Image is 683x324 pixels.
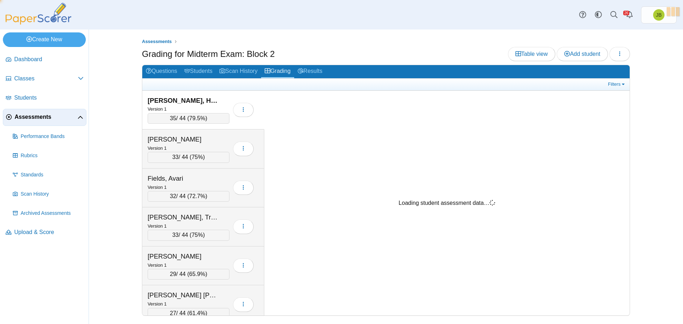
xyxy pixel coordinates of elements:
[10,147,86,164] a: Rubrics
[148,174,219,183] div: Fields, Avari
[14,94,84,102] span: Students
[653,9,665,21] span: Joel Boyd
[148,252,219,261] div: [PERSON_NAME]
[606,81,628,88] a: Filters
[148,230,229,240] div: / 44 ( )
[399,199,495,207] div: Loading student assessment data…
[3,109,86,126] a: Assessments
[148,213,219,222] div: [PERSON_NAME], Trinity
[142,39,172,44] span: Assessments
[170,271,176,277] span: 29
[21,133,84,140] span: Performance Bands
[148,135,219,144] div: [PERSON_NAME]
[170,193,176,199] span: 32
[10,166,86,184] a: Standards
[508,47,555,61] a: Table view
[10,186,86,203] a: Scan History
[622,7,637,23] a: Alerts
[148,223,166,229] small: Version 1
[189,310,205,316] span: 61.4%
[148,106,166,112] small: Version 1
[21,152,84,159] span: Rubrics
[189,193,205,199] span: 72.7%
[3,51,86,68] a: Dashboard
[3,20,74,26] a: PaperScorer
[148,308,229,319] div: / 44 ( )
[148,185,166,190] small: Version 1
[170,115,176,121] span: 35
[515,51,548,57] span: Table view
[14,55,84,63] span: Dashboard
[10,205,86,222] a: Archived Assessments
[172,154,179,160] span: 33
[3,90,86,107] a: Students
[148,269,229,280] div: / 44 ( )
[148,152,229,163] div: / 44 ( )
[15,113,78,121] span: Assessments
[294,65,326,78] a: Results
[21,171,84,179] span: Standards
[148,96,219,105] div: [PERSON_NAME], Harmony
[557,47,608,61] a: Add student
[21,210,84,217] span: Archived Assessments
[641,6,677,23] a: Joel Boyd
[14,228,84,236] span: Upload & Score
[3,70,86,87] a: Classes
[142,48,275,60] h1: Grading for Midterm Exam: Block 2
[3,224,86,241] a: Upload & Score
[10,128,86,145] a: Performance Bands
[189,271,205,277] span: 65.9%
[191,232,203,238] span: 75%
[3,32,86,47] a: Create New
[189,115,205,121] span: 79.5%
[181,65,216,78] a: Students
[148,262,166,268] small: Version 1
[14,75,78,83] span: Classes
[3,3,74,25] img: PaperScorer
[216,65,261,78] a: Scan History
[148,191,229,202] div: / 44 ( )
[172,232,179,238] span: 33
[564,51,600,57] span: Add student
[656,12,662,17] span: Joel Boyd
[191,154,203,160] span: 75%
[21,191,84,198] span: Scan History
[140,37,174,46] a: Assessments
[142,65,181,78] a: Questions
[148,113,229,124] div: / 44 ( )
[148,291,219,300] div: [PERSON_NAME] [PERSON_NAME]
[170,310,176,316] span: 27
[261,65,294,78] a: Grading
[148,301,166,307] small: Version 1
[148,145,166,151] small: Version 1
